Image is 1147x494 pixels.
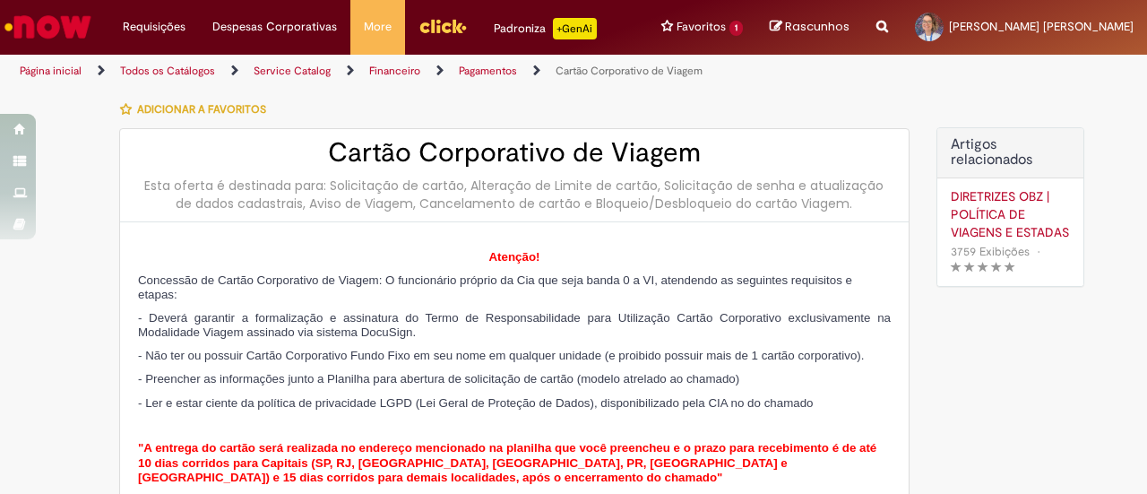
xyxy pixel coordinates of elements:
[138,311,891,339] span: - Deverá garantir a formalização e assinatura do Termo de Responsabilidade para Utilização Cartão...
[677,18,726,36] span: Favoritos
[364,18,392,36] span: More
[212,18,337,36] span: Despesas Corporativas
[13,55,751,88] ul: Trilhas de página
[1033,239,1044,264] span: •
[556,64,703,78] a: Cartão Corporativo de Viagem
[138,441,876,484] span: "A entrega do cartão será realizada no endereço mencionado na planilha que você preencheu e o pra...
[138,396,813,410] span: - Ler e estar ciente da política de privacidade LGPD (Lei Geral de Proteção de Dados), disponibil...
[951,244,1030,259] span: 3759 Exibições
[369,64,420,78] a: Financeiro
[2,9,94,45] img: ServiceNow
[949,19,1134,34] span: [PERSON_NAME] [PERSON_NAME]
[729,21,743,36] span: 1
[138,372,739,386] span: - Preencher as informações junto a Planilha para abertura de solicitação de cartão (modelo atrela...
[951,137,1070,169] h3: Artigos relacionados
[459,64,517,78] a: Pagamentos
[20,64,82,78] a: Página inicial
[120,64,215,78] a: Todos os Catálogos
[418,13,467,39] img: click_logo_yellow_360x200.png
[138,273,852,301] span: Concessão de Cartão Corporativo de Viagem: O funcionário próprio da Cia que seja banda 0 a VI, at...
[553,18,597,39] p: +GenAi
[951,187,1070,241] a: DIRETRIZES OBZ | POLÍTICA DE VIAGENS E ESTADAS
[488,250,539,264] span: Atenção!
[494,18,597,39] div: Padroniza
[119,91,276,128] button: Adicionar a Favoritos
[123,18,185,36] span: Requisições
[138,177,891,212] div: Esta oferta é destinada para: Solicitação de cartão, Alteração de Limite de cartão, Solicitação d...
[137,102,266,117] span: Adicionar a Favoritos
[138,349,864,362] span: - Não ter ou possuir Cartão Corporativo Fundo Fixo em seu nome em qualquer unidade (e proibido po...
[254,64,331,78] a: Service Catalog
[138,138,891,168] h2: Cartão Corporativo de Viagem
[785,18,849,35] span: Rascunhos
[770,19,849,36] a: Rascunhos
